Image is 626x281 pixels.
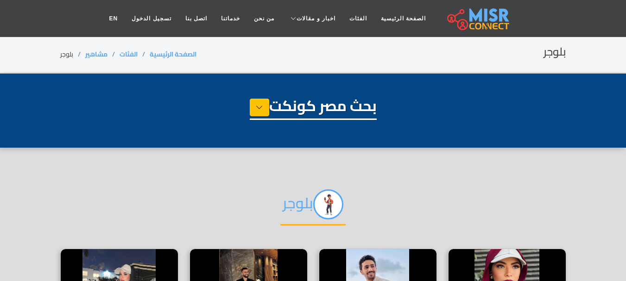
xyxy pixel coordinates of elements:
a: تسجيل الدخول [125,10,178,27]
a: الفئات [342,10,374,27]
a: الفئات [120,48,138,60]
a: خدماتنا [214,10,247,27]
a: الصفحة الرئيسية [150,48,196,60]
a: مشاهير [85,48,107,60]
li: بلوجر [60,50,85,59]
span: اخبار و مقالات [297,14,335,23]
img: 8Yb90r67gtXchjBnqUuW.png [313,189,343,219]
a: اخبار و مقالات [281,10,342,27]
h2: بلوجر [544,45,566,59]
h2: بلوجر [280,189,346,225]
h1: بحث مصر كونكت [250,97,377,120]
a: من نحن [247,10,281,27]
img: main.misr_connect [447,7,509,30]
a: الصفحة الرئيسية [374,10,433,27]
a: EN [102,10,125,27]
a: اتصل بنا [178,10,214,27]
